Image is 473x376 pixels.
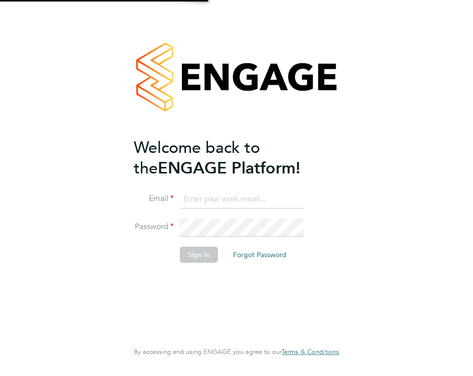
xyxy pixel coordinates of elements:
button: Sign In [180,247,218,263]
input: Enter your work email... [180,191,304,209]
span: By accessing and using ENGAGE you agree to our [134,347,339,356]
span: Welcome back to the [134,138,260,178]
a: Terms & Conditions [282,348,339,356]
label: Password [134,222,174,232]
label: Email [134,194,174,204]
h2: ENGAGE Platform! [134,137,329,178]
button: Forgot Password [225,247,295,263]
